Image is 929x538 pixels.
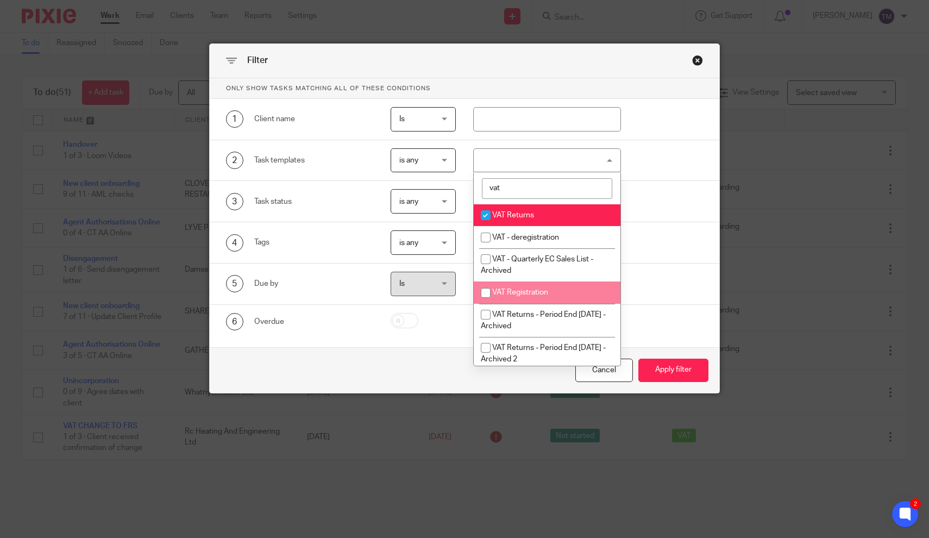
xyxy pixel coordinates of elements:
[226,152,243,169] div: 2
[254,278,374,289] div: Due by
[226,193,243,210] div: 3
[247,56,268,65] span: Filter
[575,359,633,382] div: Close this dialog window
[254,114,374,124] div: Client name
[481,255,593,274] span: VAT - Quarterly EC Sales List - Archived
[482,178,612,199] input: Search options...
[226,275,243,292] div: 5
[910,498,921,509] div: 2
[226,313,243,330] div: 6
[226,234,243,252] div: 4
[399,239,418,247] span: is any
[399,157,418,164] span: is any
[210,78,720,99] p: Only show tasks matching all of these conditions
[399,198,418,205] span: is any
[492,211,534,219] span: VAT Returns
[254,316,374,327] div: Overdue
[638,359,708,382] button: Apply filter
[492,289,548,296] span: VAT Registration
[481,344,606,363] span: VAT Returns - Period End [DATE] - Archived 2
[254,237,374,248] div: Tags
[226,110,243,128] div: 1
[254,196,374,207] div: Task status
[254,155,374,166] div: Task templates
[399,115,405,123] span: Is
[492,234,559,241] span: VAT - deregistration
[481,311,606,330] span: VAT Returns - Period End [DATE] - Archived
[399,280,405,287] span: Is
[692,55,703,66] div: Close this dialog window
